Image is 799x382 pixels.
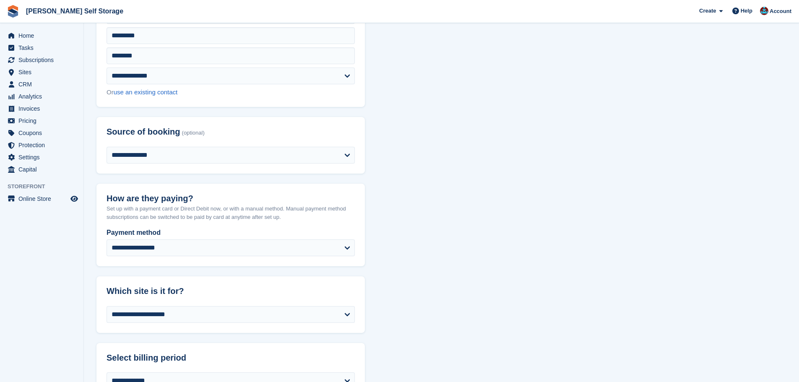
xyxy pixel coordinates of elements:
a: menu [4,164,79,175]
span: Subscriptions [18,54,69,66]
span: Coupons [18,127,69,139]
span: Online Store [18,193,69,205]
span: Pricing [18,115,69,127]
h2: Select billing period [107,353,355,363]
a: menu [4,151,79,163]
h2: How are they paying? [107,194,355,203]
span: Create [699,7,716,15]
span: Tasks [18,42,69,54]
span: Storefront [8,182,83,191]
a: menu [4,78,79,90]
a: menu [4,193,79,205]
span: Invoices [18,103,69,114]
a: Preview store [69,194,79,204]
span: (optional) [182,130,205,136]
a: menu [4,91,79,102]
label: Payment method [107,228,355,238]
span: Home [18,30,69,42]
span: Settings [18,151,69,163]
span: Help [741,7,752,15]
a: menu [4,139,79,151]
a: menu [4,103,79,114]
a: menu [4,127,79,139]
p: Set up with a payment card or Direct Debit now, or with a manual method. Manual payment method su... [107,205,355,221]
a: menu [4,30,79,42]
span: Capital [18,164,69,175]
a: [PERSON_NAME] Self Storage [23,4,127,18]
a: menu [4,66,79,78]
a: menu [4,54,79,66]
a: menu [4,42,79,54]
h2: Which site is it for? [107,286,355,296]
span: Sites [18,66,69,78]
span: Analytics [18,91,69,102]
img: Dev Yildirim [760,7,768,15]
span: Account [770,7,791,16]
img: stora-icon-8386f47178a22dfd0bd8f6a31ec36ba5ce8667c1dd55bd0f319d3a0aa187defe.svg [7,5,19,18]
span: CRM [18,78,69,90]
span: Protection [18,139,69,151]
span: Source of booking [107,127,180,137]
a: use an existing contact [114,88,178,96]
div: Or [107,88,355,97]
a: menu [4,115,79,127]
